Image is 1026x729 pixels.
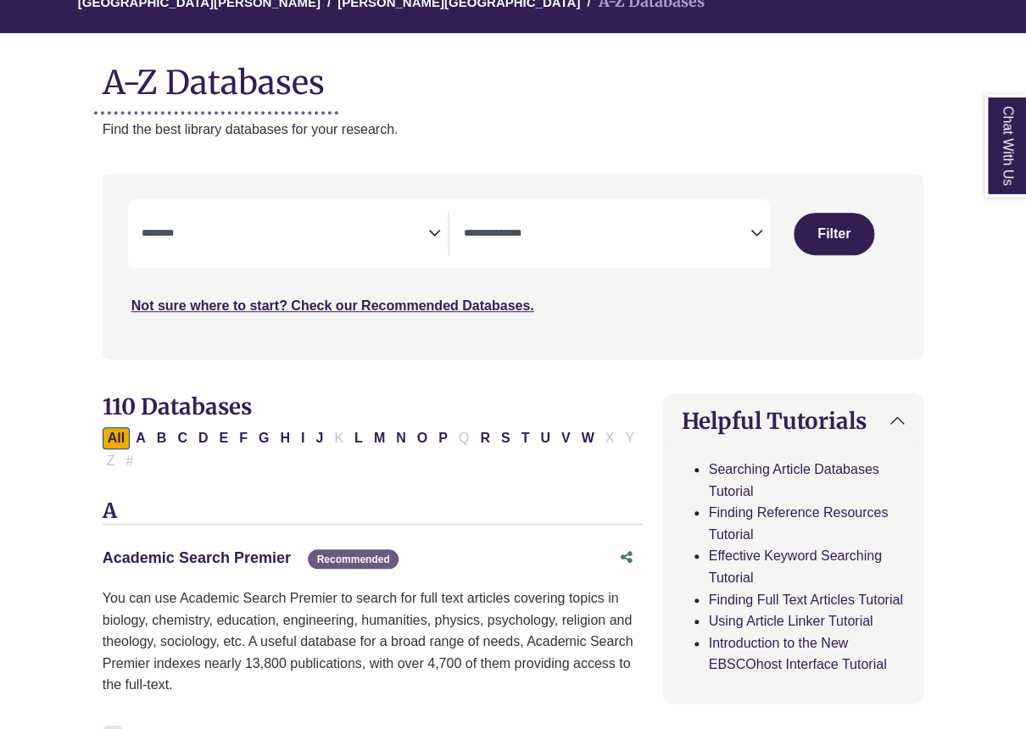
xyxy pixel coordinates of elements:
[103,430,641,467] div: Alpha-list to filter by first letter of database name
[103,50,924,102] h1: A-Z Databases
[349,427,368,449] button: Filter Results L
[103,119,924,141] p: Find the best library databases for your research.
[708,636,886,672] a: Introduction to the New EBSCOhost Interface Tutorial
[172,427,192,449] button: Filter Results C
[131,427,151,449] button: Filter Results A
[433,427,453,449] button: Filter Results P
[556,427,576,449] button: Filter Results V
[463,228,750,242] textarea: Search
[369,427,390,449] button: Filter Results M
[296,427,309,449] button: Filter Results I
[708,593,902,607] a: Finding Full Text Articles Tutorial
[391,427,411,449] button: Filter Results N
[103,499,644,525] h3: A
[516,427,534,449] button: Filter Results T
[708,505,888,542] a: Finding Reference Resources Tutorial
[609,542,643,574] button: Share this database
[193,427,214,449] button: Filter Results D
[708,462,878,498] a: Searching Article Databases Tutorial
[576,427,599,449] button: Filter Results W
[254,427,274,449] button: Filter Results G
[475,427,495,449] button: Filter Results R
[142,228,429,242] textarea: Search
[708,548,881,585] a: Effective Keyword Searching Tutorial
[794,213,875,255] button: Submit for Search Results
[412,427,432,449] button: Filter Results O
[708,614,873,628] a: Using Article Linker Tutorial
[214,427,233,449] button: Filter Results E
[103,427,130,449] button: All
[275,427,295,449] button: Filter Results H
[234,427,253,449] button: Filter Results F
[103,174,924,359] nav: Search filters
[103,587,644,696] p: You can use Academic Search Premier to search for full text articles covering topics in biology, ...
[664,394,923,448] button: Helpful Tutorials
[152,427,172,449] button: Filter Results B
[103,549,291,566] a: Academic Search Premier
[496,427,516,449] button: Filter Results S
[308,549,398,569] span: Recommended
[103,392,252,420] span: 110 Databases
[131,298,534,313] a: Not sure where to start? Check our Recommended Databases.
[310,427,328,449] button: Filter Results J
[535,427,555,449] button: Filter Results U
